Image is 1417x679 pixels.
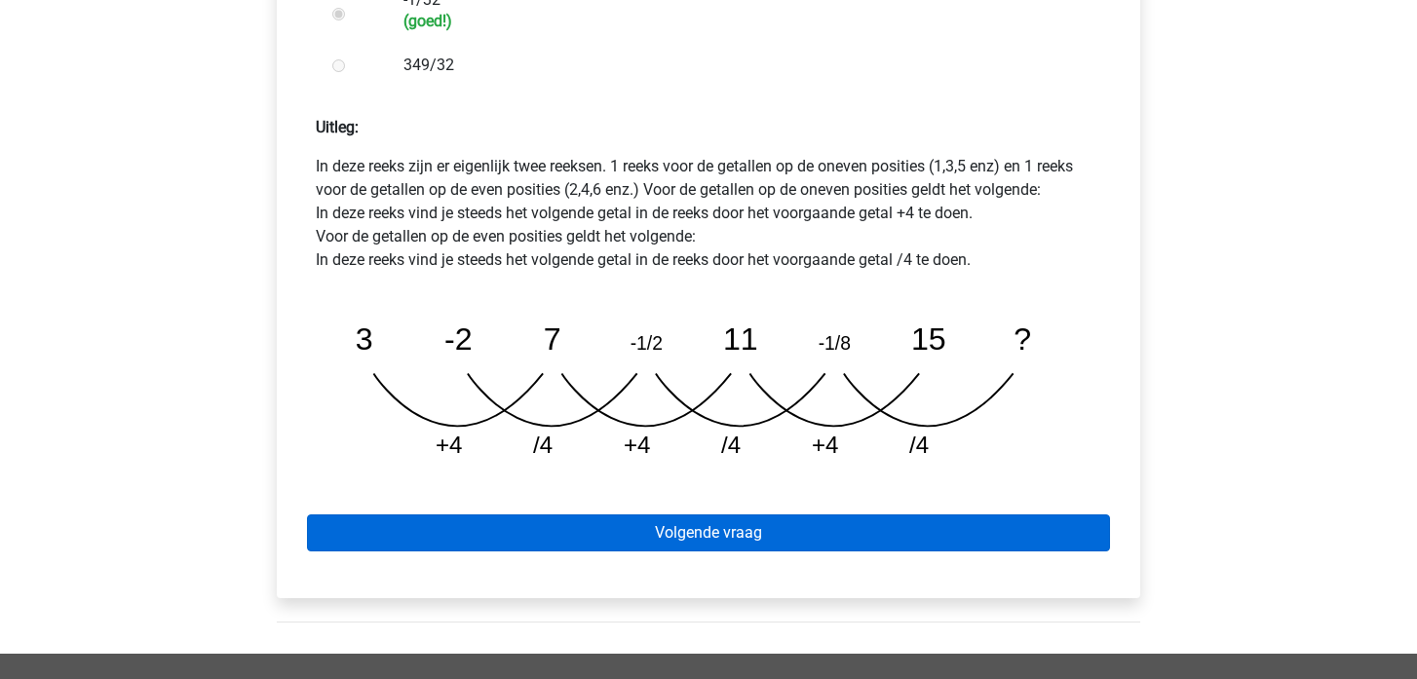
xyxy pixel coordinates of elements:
tspan: +4 [625,432,652,458]
h6: (goed!) [403,12,1078,30]
tspan: 3 [356,321,373,357]
tspan: /4 [722,432,742,458]
tspan: ? [1015,321,1033,357]
p: In deze reeks zijn er eigenlijk twee reeksen. 1 reeks voor de getallen op de oneven posities (1,3... [316,155,1101,272]
a: Volgende vraag [307,514,1110,551]
tspan: 11 [724,321,759,357]
tspan: -2 [444,321,473,357]
tspan: 15 [912,321,947,357]
tspan: -1/8 [820,332,852,354]
strong: Uitleg: [316,118,359,136]
tspan: 7 [544,321,561,357]
tspan: +4 [436,432,463,458]
tspan: /4 [534,432,554,458]
label: 349/32 [403,54,1078,77]
tspan: /4 [911,432,931,458]
tspan: +4 [813,432,840,458]
tspan: -1/2 [631,332,663,354]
